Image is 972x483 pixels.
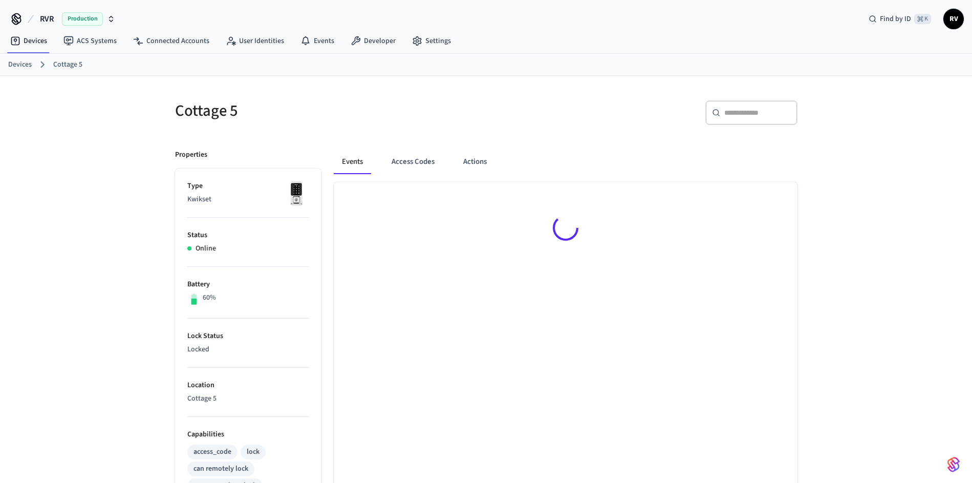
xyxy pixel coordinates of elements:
button: Access Codes [383,150,443,174]
button: RV [943,9,964,29]
img: SeamLogoGradient.69752ec5.svg [947,456,960,473]
a: ACS Systems [55,32,125,50]
p: Location [187,380,309,391]
div: lock [247,447,260,457]
p: 60% [203,292,216,303]
a: Connected Accounts [125,32,218,50]
a: Settings [404,32,459,50]
span: Find by ID [880,14,911,24]
div: can remotely lock [193,464,248,474]
button: Events [334,150,371,174]
p: Capabilities [187,429,309,440]
a: Devices [2,32,55,50]
a: Events [292,32,342,50]
p: Battery [187,279,309,290]
button: Actions [455,150,495,174]
span: RVR [40,13,54,25]
p: Status [187,230,309,241]
p: Type [187,181,309,192]
a: Devices [8,59,32,70]
a: Cottage 5 [53,59,82,70]
div: ant example [334,150,797,174]
span: ⌘ K [914,14,931,24]
span: Production [62,12,103,26]
a: User Identities [218,32,292,50]
p: Kwikset [187,194,309,205]
p: Lock Status [187,331,309,342]
h5: Cottage 5 [175,100,480,121]
img: Kwikset Halo Touchscreen Wifi Enabled Smart Lock, Polished Chrome, Front [284,181,309,206]
p: Online [196,243,216,254]
p: Locked [187,344,309,355]
div: access_code [193,447,231,457]
a: Developer [342,32,404,50]
span: RV [944,10,963,28]
p: Properties [175,150,207,160]
p: Cottage 5 [187,393,309,404]
div: Find by ID⌘ K [860,10,939,28]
